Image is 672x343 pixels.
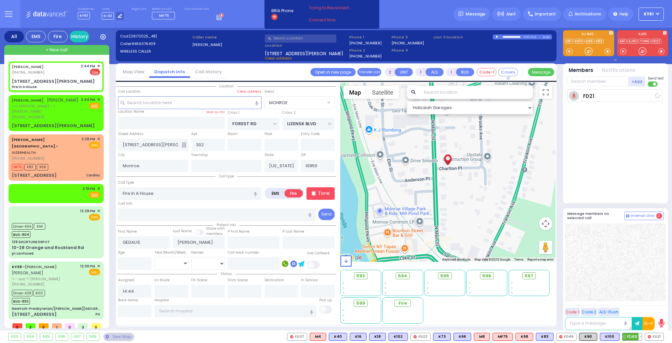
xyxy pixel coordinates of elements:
[648,76,664,81] span: Send text
[190,69,227,75] a: Call History
[624,212,664,220] button: Internal Chat 2
[469,290,471,295] span: -
[40,333,52,340] div: 595
[118,201,132,206] label: Call Info
[216,84,237,89] span: Location
[427,290,429,295] span: -
[12,244,84,251] div: 10-28 Orange and Rockland Rd
[319,298,332,303] label: Pick up
[12,264,57,269] a: [PERSON_NAME]
[477,68,496,76] button: Code-1
[309,17,361,23] a: Connect Now
[536,333,554,341] div: BLS
[531,33,537,41] div: 0:12
[645,333,664,341] div: FD21
[343,313,345,318] span: -
[565,39,573,44] a: K61
[213,222,239,227] span: Patient info
[388,333,408,341] div: BLS
[342,253,364,262] a: Open this area in Google Maps (opens a new window)
[453,333,471,341] div: K66
[515,333,533,341] div: ALS
[539,86,552,99] button: Toggle fullscreen view
[349,48,389,53] span: Phone 2
[556,333,577,341] div: FD46
[91,323,101,328] span: 0
[357,68,381,76] button: Transfer call
[118,131,143,137] label: Street Address
[65,323,75,328] span: 0
[342,253,364,262] img: Google
[458,11,463,16] img: message.svg
[310,333,326,341] div: ALS
[12,251,33,256] div: pt confused
[4,31,24,42] div: All
[283,229,304,234] label: P Last Name
[12,298,30,305] span: BUS-903
[369,333,386,341] div: K18
[118,109,144,114] label: Location Name
[26,323,35,328] span: 3
[191,131,197,137] label: Apt
[574,39,584,44] a: K100
[310,68,356,76] a: Open in new page
[118,250,125,255] label: Age
[97,263,100,269] span: ✕
[118,89,140,94] label: Call Location
[511,286,513,290] span: -
[102,7,124,11] label: Lines
[129,34,157,39] span: [08172025_48]
[97,208,100,214] span: ✕
[12,98,44,103] a: [PERSON_NAME]
[301,131,320,137] label: Entry Code
[498,68,518,76] button: Covered
[266,189,285,197] label: EMS
[12,137,58,149] span: [PERSON_NAME][GEOGRAPHIC_DATA] -
[567,77,629,86] input: Search member
[466,11,485,17] span: Message
[329,333,347,341] div: BLS
[369,333,386,341] div: BLS
[648,335,651,338] img: red-radio-icon.svg
[26,10,70,18] img: Logo
[159,13,169,18] span: MF75
[34,223,45,230] span: K44
[89,214,100,220] span: EMS
[410,333,430,341] div: FD22
[543,34,552,39] div: K-61
[80,264,95,269] span: 12:00 PM
[350,333,367,341] div: BLS
[349,40,382,45] label: [PHONE_NUMBER]
[493,333,513,341] div: MF75
[33,290,45,296] span: K100
[118,298,138,303] label: Back Home
[559,335,562,338] img: red-radio-icon.svg
[87,333,99,340] div: 599
[12,164,23,171] span: MF75
[12,84,37,89] div: Fire In A House
[118,229,137,234] label: First Name
[37,164,48,171] span: K68
[525,273,533,279] span: 597
[350,333,367,341] div: K16
[12,172,57,179] div: [STREET_ADDRESS]
[78,323,88,328] span: 3
[12,240,50,244] div: 129 SHORTLINE DEPOT
[228,229,249,234] label: P First Name
[12,270,43,276] span: [PERSON_NAME]
[26,31,46,42] div: EMS
[474,333,490,341] div: M8
[12,290,32,296] span: Driver-K38
[391,48,431,53] span: Phone 4
[343,286,345,290] span: -
[120,49,190,54] label: WIRELESS CALLER
[391,40,424,45] label: [PHONE_NUMBER]
[563,33,614,37] label: KJ EMS...
[191,250,204,255] label: Gender
[385,281,387,286] span: -
[343,290,345,295] span: -
[191,278,207,283] label: On Scene
[12,264,25,269] span: KY38 -
[528,68,554,76] button: Message
[206,226,225,231] small: Share with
